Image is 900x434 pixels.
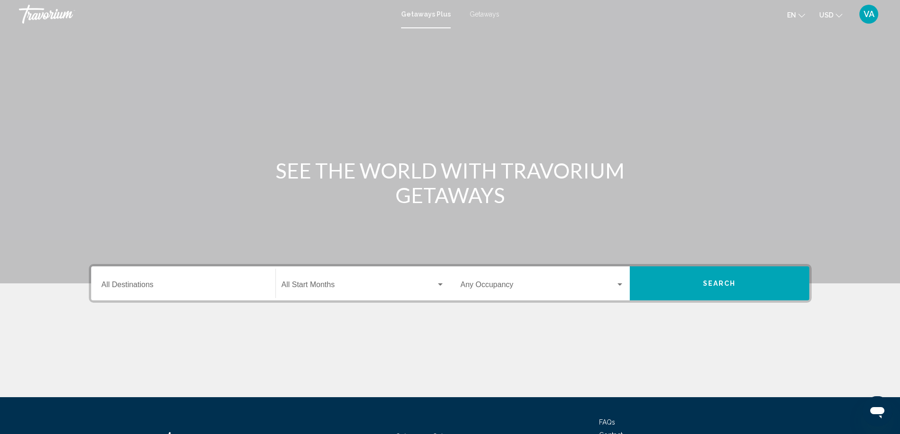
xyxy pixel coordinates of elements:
[819,8,842,22] button: Change currency
[599,418,615,426] a: FAQs
[470,10,499,18] a: Getaways
[401,10,451,18] a: Getaways Plus
[862,396,892,426] iframe: Button to launch messaging window
[703,280,736,288] span: Search
[273,158,627,207] h1: SEE THE WORLD WITH TRAVORIUM GETAWAYS
[630,266,809,300] button: Search
[857,4,881,24] button: User Menu
[864,9,874,19] span: VA
[91,266,809,300] div: Search widget
[787,11,796,19] span: en
[787,8,805,22] button: Change language
[819,11,833,19] span: USD
[19,5,392,24] a: Travorium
